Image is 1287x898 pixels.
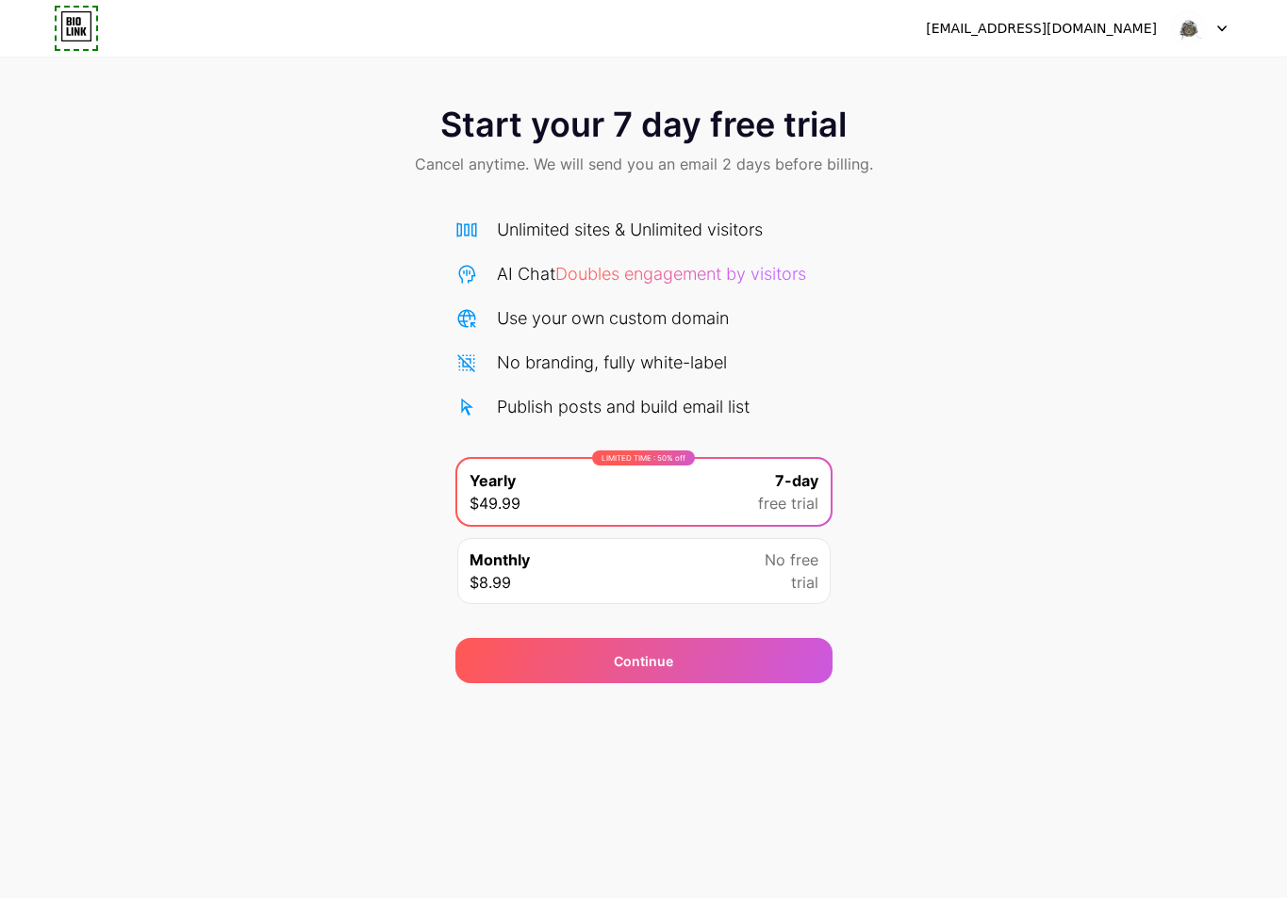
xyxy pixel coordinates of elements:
[775,469,818,492] span: 7-day
[470,492,520,514] span: $49.99
[470,548,530,571] span: Monthly
[555,264,806,284] span: Doubles engagement by visitors
[415,153,873,175] span: Cancel anytime. We will send you an email 2 days before billing.
[765,548,818,571] span: No free
[440,106,847,143] span: Start your 7 day free trial
[497,217,763,242] div: Unlimited sites & Unlimited visitors
[758,492,818,514] span: free trial
[497,305,729,331] div: Use your own custom domain
[497,261,806,286] div: AI Chat
[470,469,516,492] span: Yearly
[497,394,750,419] div: Publish posts and build email list
[497,350,727,375] div: No branding, fully white-label
[926,19,1157,39] div: [EMAIL_ADDRESS][DOMAIN_NAME]
[592,450,695,465] div: LIMITED TIME : 50% off
[614,651,673,671] span: Continue
[1171,10,1207,46] img: jessijames
[791,571,818,594] span: trial
[470,571,511,594] span: $8.99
